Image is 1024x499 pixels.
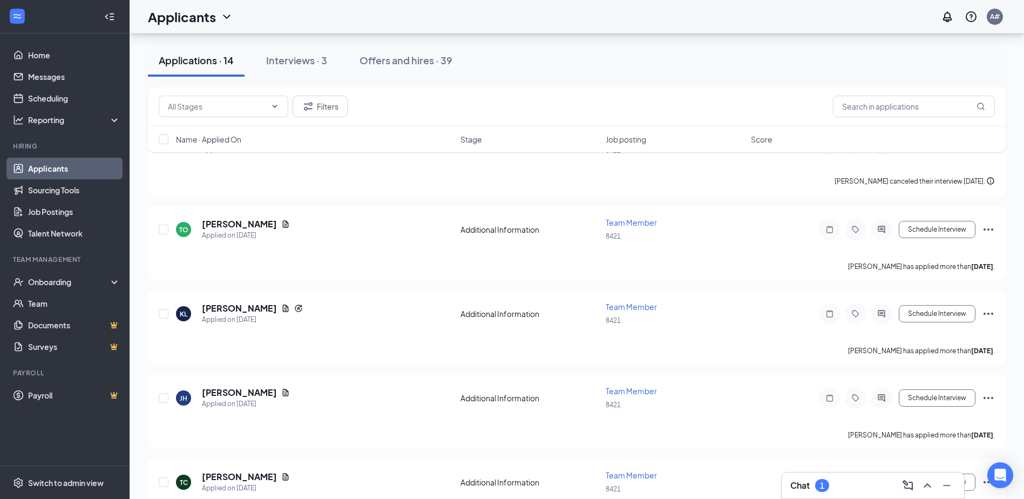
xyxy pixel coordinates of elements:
svg: Tag [849,309,862,318]
div: Interviews · 3 [266,53,327,67]
span: 8421 [606,485,621,493]
svg: Minimize [940,479,953,492]
svg: Analysis [13,114,24,125]
div: A# [990,12,1000,21]
p: [PERSON_NAME] has applied more than . [848,346,995,355]
div: KL [180,309,187,319]
svg: Filter [302,100,315,113]
div: Open Intercom Messenger [987,462,1013,488]
svg: ChevronDown [220,10,233,23]
svg: ComposeMessage [901,479,914,492]
div: Team Management [13,255,118,264]
div: Hiring [13,141,118,151]
div: Payroll [13,368,118,377]
button: ChevronUp [919,477,936,494]
svg: Document [281,220,290,228]
svg: Document [281,473,290,481]
svg: UserCheck [13,277,24,287]
div: Applied on [DATE] [202,483,290,494]
p: [PERSON_NAME] has applied more than . [848,262,995,271]
button: Schedule Interview [899,305,975,322]
svg: ActiveChat [875,309,888,318]
div: Applied on [DATE] [202,399,290,409]
button: Schedule Interview [899,389,975,407]
svg: WorkstreamLogo [12,11,23,22]
h5: [PERSON_NAME] [202,218,277,230]
b: [DATE] [971,431,993,439]
span: Score [751,134,772,145]
a: DocumentsCrown [28,314,120,336]
div: Additional Information [460,224,599,235]
svg: ActiveChat [875,225,888,234]
b: [DATE] [971,347,993,355]
span: 8421 [606,232,621,240]
div: Onboarding [28,277,111,287]
div: Offers and hires · 39 [360,53,452,67]
svg: Info [986,177,995,185]
span: Team Member [606,302,657,312]
svg: Note [823,309,836,318]
div: TO [179,225,188,234]
a: Job Postings [28,201,120,222]
div: 1 [820,481,824,490]
h5: [PERSON_NAME] [202,387,277,399]
a: Scheduling [28,87,120,109]
a: Applicants [28,158,120,179]
svg: Ellipses [982,476,995,489]
div: Additional Information [460,393,599,403]
span: Stage [460,134,482,145]
button: Filter Filters [293,96,348,117]
div: Applied on [DATE] [202,230,290,241]
h5: [PERSON_NAME] [202,302,277,314]
span: 8421 [606,401,621,409]
a: Home [28,44,120,66]
span: Job posting [606,134,646,145]
a: Talent Network [28,222,120,244]
div: Additional Information [460,308,599,319]
span: 8421 [606,316,621,325]
a: PayrollCrown [28,385,120,406]
svg: ChevronDown [270,102,279,111]
input: Search in applications [833,96,995,117]
a: Sourcing Tools [28,179,120,201]
input: All Stages [168,100,266,112]
button: ComposeMessage [899,477,917,494]
p: [PERSON_NAME] has applied more than . [848,430,995,440]
button: Schedule Interview [899,221,975,238]
svg: Note [823,394,836,402]
svg: Notifications [941,10,954,23]
div: TC [180,478,188,487]
div: Switch to admin view [28,477,104,488]
svg: Note [823,225,836,234]
a: SurveysCrown [28,336,120,358]
h1: Applicants [148,8,216,26]
svg: MagnifyingGlass [976,102,985,111]
svg: Ellipses [982,223,995,236]
svg: Ellipses [982,307,995,320]
svg: Tag [849,394,862,402]
svg: Collapse [104,11,115,22]
div: JH [180,394,187,403]
svg: ChevronUp [921,479,934,492]
span: Team Member [606,218,657,227]
span: Team Member [606,470,657,480]
h5: [PERSON_NAME] [202,471,277,483]
svg: Ellipses [982,392,995,404]
svg: Tag [849,225,862,234]
div: [PERSON_NAME] canceled their interview [DATE]. [835,176,995,187]
div: Reporting [28,114,121,125]
a: Messages [28,66,120,87]
h3: Chat [790,480,810,491]
svg: Document [281,388,290,397]
b: [DATE] [971,262,993,271]
span: Name · Applied On [176,134,241,145]
svg: ActiveChat [875,394,888,402]
a: Team [28,293,120,314]
svg: QuestionInfo [965,10,978,23]
div: Applied on [DATE] [202,314,303,325]
div: Additional Information [460,477,599,488]
button: Minimize [938,477,955,494]
span: Team Member [606,386,657,396]
svg: Document [281,304,290,313]
svg: Settings [13,477,24,488]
